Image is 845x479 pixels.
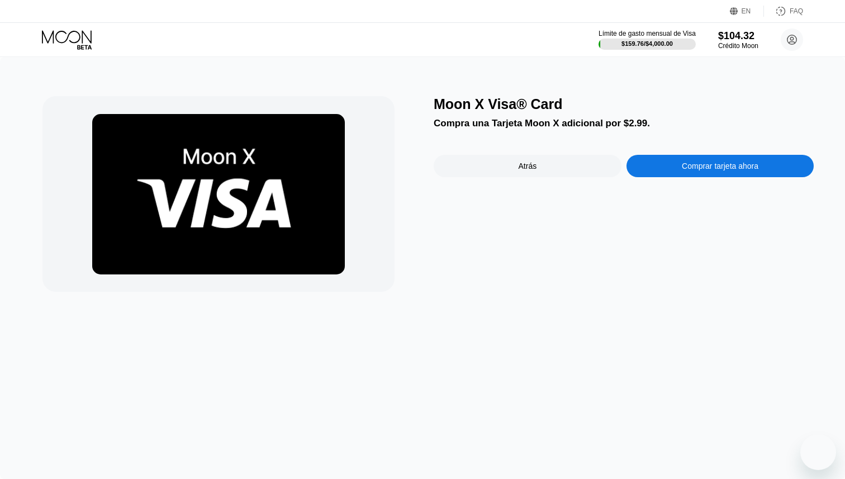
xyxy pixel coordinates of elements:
iframe: Botón para iniciar la ventana de mensajería [800,434,836,470]
div: EN [730,6,764,17]
div: Compra una Tarjeta Moon X adicional por $2.99. [434,118,814,129]
div: FAQ [790,7,803,15]
div: FAQ [764,6,803,17]
div: Crédito Moon [718,42,758,50]
div: $104.32Crédito Moon [718,30,758,50]
div: EN [742,7,751,15]
div: $104.32 [718,30,758,42]
div: Comprar tarjeta ahora [682,162,758,170]
div: Moon X Visa® Card [434,96,814,112]
div: Límite de gasto mensual de Visa$159.76/$4,000.00 [599,30,696,50]
div: $159.76 / $4,000.00 [621,40,673,47]
div: Comprar tarjeta ahora [626,155,814,177]
div: Atrás [434,155,621,177]
div: Límite de gasto mensual de Visa [599,30,696,37]
div: Atrás [519,162,537,170]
